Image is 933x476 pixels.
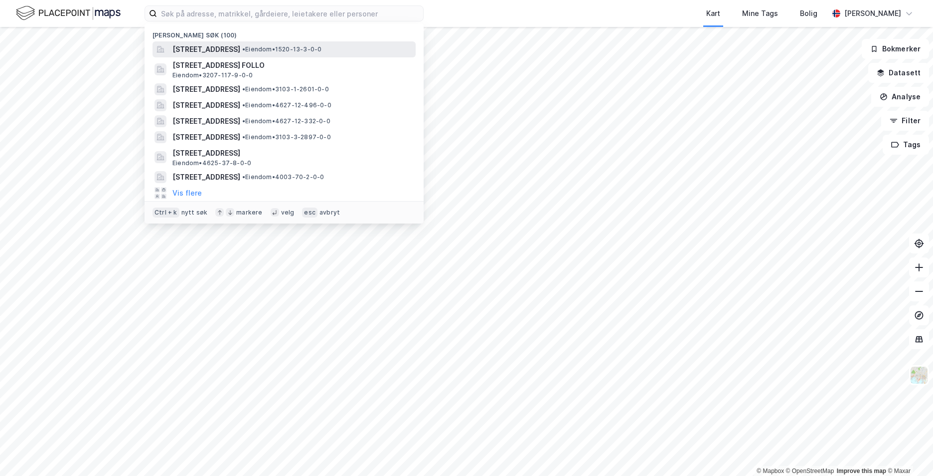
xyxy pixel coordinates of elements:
div: avbryt [319,209,340,217]
img: logo.f888ab2527a4732fd821a326f86c7f29.svg [16,4,121,22]
button: Tags [883,135,929,155]
div: [PERSON_NAME] søk (100) [145,23,424,41]
span: [STREET_ADDRESS] FOLLO [172,59,412,71]
span: [STREET_ADDRESS] [172,171,240,183]
span: [STREET_ADDRESS] [172,131,240,143]
span: [STREET_ADDRESS] [172,115,240,127]
div: nytt søk [181,209,208,217]
button: Datasett [868,63,929,83]
iframe: Chat Widget [883,428,933,476]
div: Kart [706,7,720,19]
span: • [242,117,245,125]
div: esc [302,208,317,218]
div: velg [281,209,295,217]
input: Søk på adresse, matrikkel, gårdeiere, leietakere eller personer [157,6,423,21]
button: Vis flere [172,187,202,199]
span: Eiendom • 4627-12-496-0-0 [242,101,331,109]
div: Mine Tags [742,7,778,19]
span: • [242,173,245,181]
span: [STREET_ADDRESS] [172,147,412,159]
span: • [242,101,245,109]
button: Analyse [871,87,929,107]
a: Improve this map [837,468,886,475]
button: Bokmerker [862,39,929,59]
span: Eiendom • 3103-1-2601-0-0 [242,85,329,93]
a: OpenStreetMap [786,468,834,475]
span: • [242,133,245,141]
img: Z [910,366,929,385]
div: markere [236,209,262,217]
span: Eiendom • 1520-13-3-0-0 [242,45,321,53]
span: Eiendom • 4625-37-8-0-0 [172,159,251,167]
div: Ctrl + k [153,208,179,218]
div: [PERSON_NAME] [844,7,901,19]
span: [STREET_ADDRESS] [172,43,240,55]
span: • [242,85,245,93]
span: • [242,45,245,53]
span: Eiendom • 4627-12-332-0-0 [242,117,330,125]
div: Bolig [800,7,817,19]
button: Filter [881,111,929,131]
span: [STREET_ADDRESS] [172,99,240,111]
span: Eiendom • 3103-3-2897-0-0 [242,133,331,141]
span: Eiendom • 4003-70-2-0-0 [242,173,324,181]
span: Eiendom • 3207-117-9-0-0 [172,71,253,79]
span: [STREET_ADDRESS] [172,83,240,95]
a: Mapbox [757,468,784,475]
